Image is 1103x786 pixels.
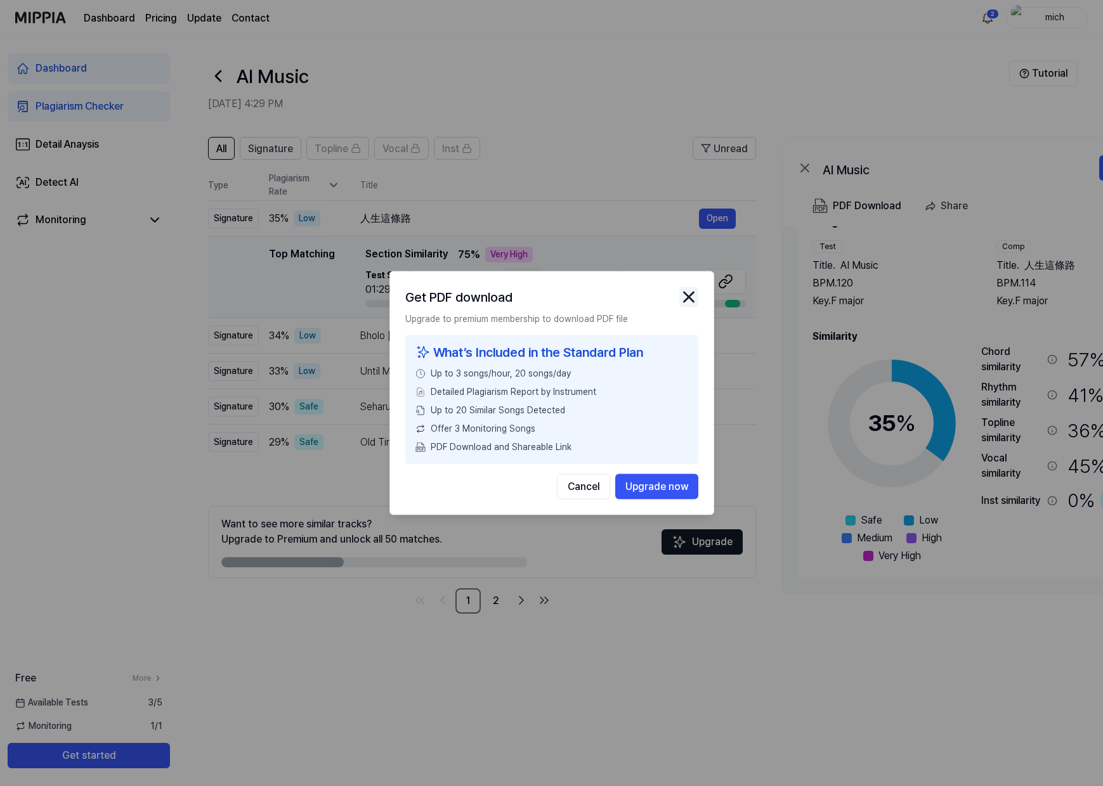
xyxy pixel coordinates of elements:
[415,387,426,397] img: File Select
[615,474,698,499] button: Upgrade now
[431,385,596,399] span: Detailed Plagiarism Report by Instrument
[431,422,535,435] span: Offer 3 Monitoring Songs
[431,404,565,417] span: Up to 20 Similar Songs Detected
[415,343,688,362] div: What’s Included in the Standard Plan
[431,441,571,454] span: PDF Download and Shareable Link
[405,287,512,307] h2: Get PDF download
[405,312,698,325] p: Upgrade to premium membership to download PDF file
[557,474,610,499] button: Cancel
[431,367,571,380] span: Up to 3 songs/hour, 20 songs/day
[679,288,698,307] img: close
[415,442,426,452] img: PDF Download
[415,343,431,362] img: sparkles icon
